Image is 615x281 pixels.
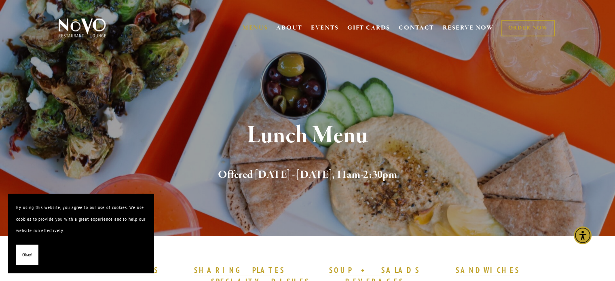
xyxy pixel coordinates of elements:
[22,249,32,261] span: Okay!
[194,265,285,276] a: SHARING PLATES
[456,265,520,275] strong: SANDWICHES
[443,20,494,36] a: RESERVE NOW
[16,245,38,265] button: Okay!
[8,194,154,273] section: Cookie banner
[329,265,420,276] a: SOUP + SALADS
[57,18,108,38] img: Novo Restaurant &amp; Lounge
[95,265,159,275] strong: SMALL BITES
[574,226,592,244] div: Accessibility Menu
[399,20,434,36] a: CONTACT
[311,24,339,32] a: EVENTS
[72,167,543,184] h2: Offered [DATE] - [DATE], 11am-2:30pm
[329,265,420,275] strong: SOUP + SALADS
[347,20,390,36] a: GIFT CARDS
[276,24,302,32] a: ABOUT
[243,24,268,32] a: MENUS
[16,202,146,237] p: By using this website, you agree to our use of cookies. We use cookies to provide you with a grea...
[72,123,543,149] h1: Lunch Menu
[501,20,554,36] a: ORDER NOW
[194,265,285,275] strong: SHARING PLATES
[456,265,520,276] a: SANDWICHES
